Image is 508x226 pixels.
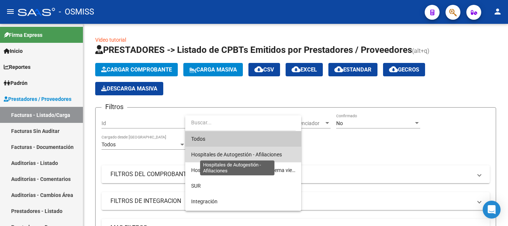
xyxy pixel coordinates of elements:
input: dropdown search [185,115,296,130]
span: Integración [191,198,218,204]
span: SUR [191,183,201,189]
div: Open Intercom Messenger [483,201,501,219]
span: Hospitales de Autogestión - Afiliaciones [191,152,282,157]
span: Todos [191,131,295,147]
span: Hospitales - Facturas Débitadas Sistema viejo [191,167,296,173]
